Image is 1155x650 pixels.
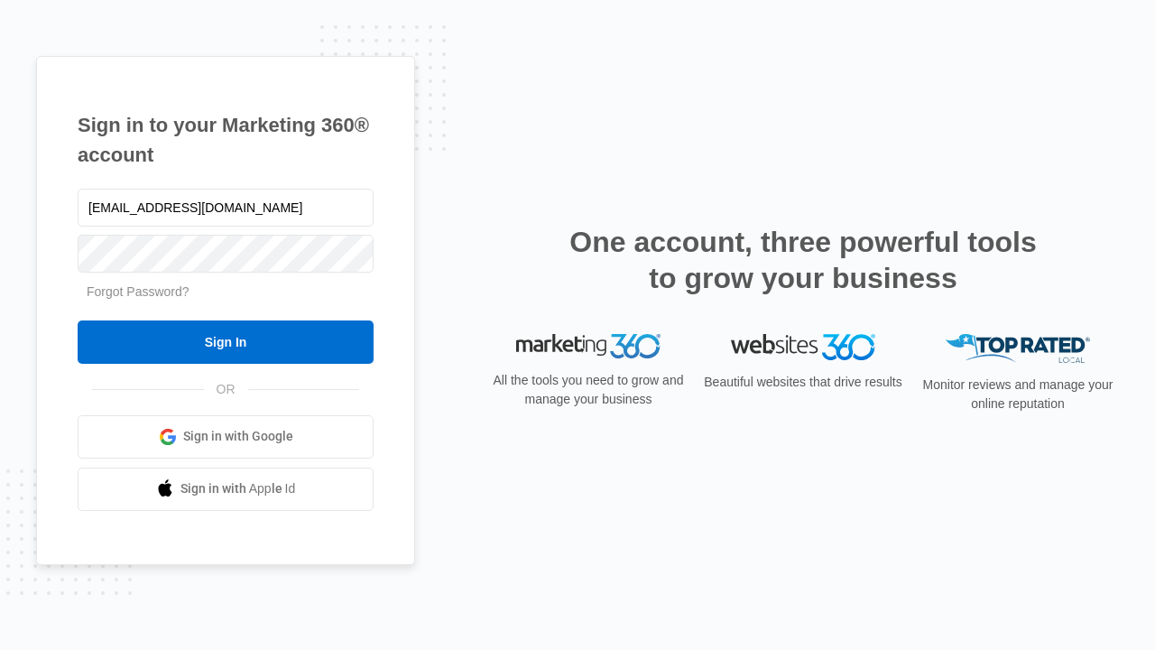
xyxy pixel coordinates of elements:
[702,373,904,392] p: Beautiful websites that drive results
[78,189,374,227] input: Email
[516,334,661,359] img: Marketing 360
[87,284,189,299] a: Forgot Password?
[78,468,374,511] a: Sign in with Apple Id
[78,415,374,459] a: Sign in with Google
[731,334,875,360] img: Websites 360
[78,320,374,364] input: Sign In
[487,371,689,409] p: All the tools you need to grow and manage your business
[917,376,1119,413] p: Monitor reviews and manage your online reputation
[564,224,1042,296] h2: One account, three powerful tools to grow your business
[180,479,296,498] span: Sign in with Apple Id
[183,427,293,446] span: Sign in with Google
[78,110,374,170] h1: Sign in to your Marketing 360® account
[204,380,248,399] span: OR
[946,334,1090,364] img: Top Rated Local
